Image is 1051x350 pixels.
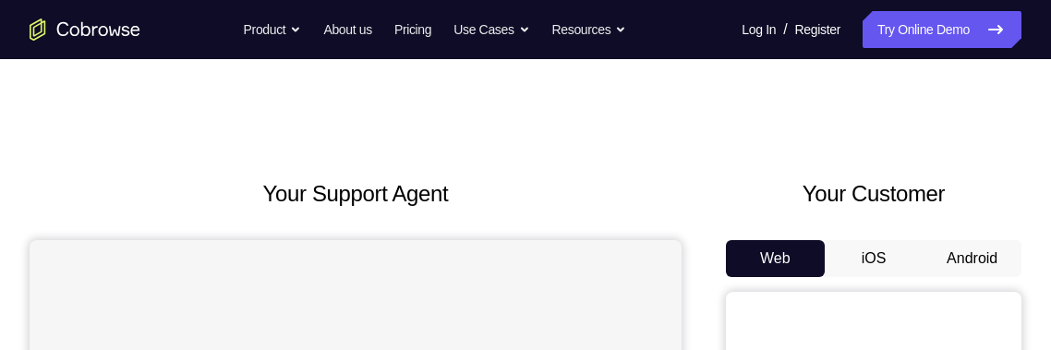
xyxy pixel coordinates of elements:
[863,11,1021,48] a: Try Online Demo
[323,11,371,48] a: About us
[30,177,682,211] h2: Your Support Agent
[795,11,840,48] a: Register
[923,240,1021,277] button: Android
[244,11,302,48] button: Product
[394,11,431,48] a: Pricing
[726,240,825,277] button: Web
[825,240,924,277] button: iOS
[726,177,1021,211] h2: Your Customer
[552,11,627,48] button: Resources
[742,11,776,48] a: Log In
[453,11,529,48] button: Use Cases
[783,18,787,41] span: /
[30,18,140,41] a: Go to the home page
